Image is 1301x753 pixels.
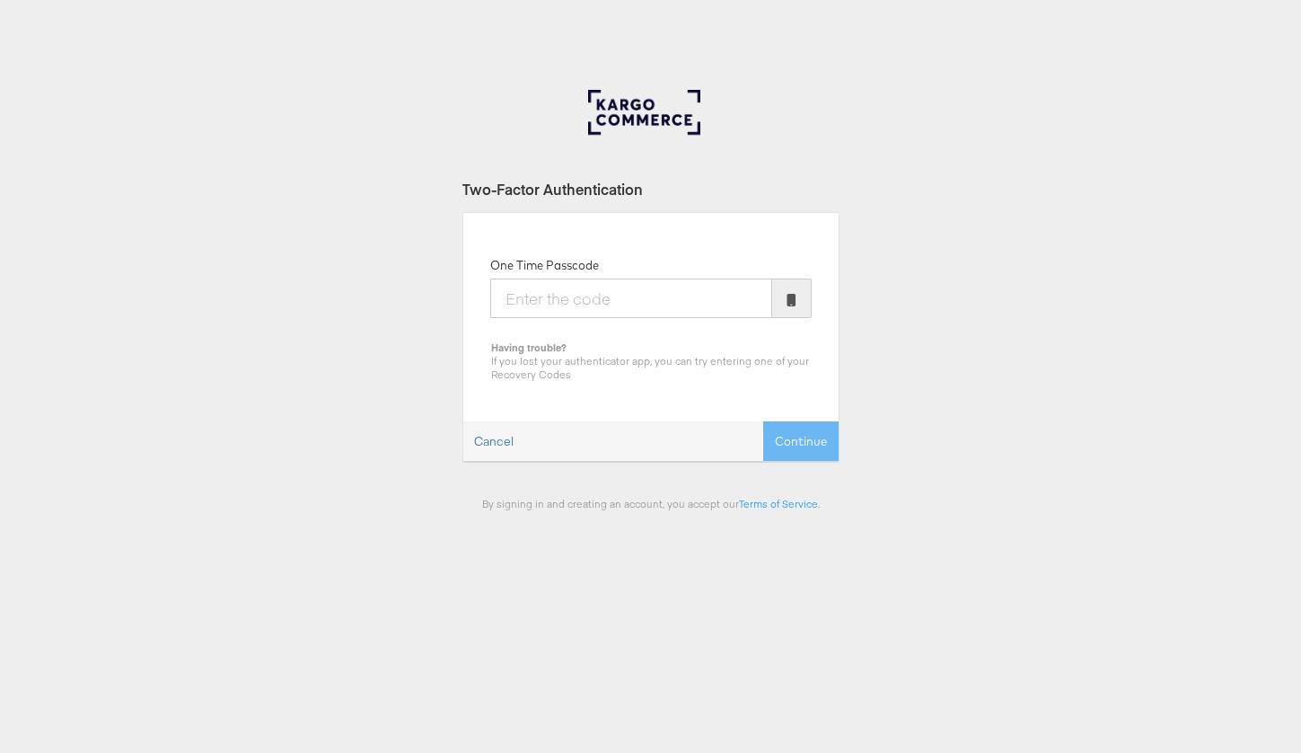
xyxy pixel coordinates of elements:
[490,279,772,318] input: Enter the code
[490,257,599,274] label: One Time Passcode
[739,497,818,510] a: Terms of Service
[491,354,809,381] span: If you lost your authenticator app, you can try entering one of your Recovery Codes
[491,341,567,354] b: Having trouble?
[462,497,839,510] div: By signing in and creating an account, you accept our .
[463,422,524,461] a: Cancel
[462,179,839,199] div: Two-Factor Authentication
